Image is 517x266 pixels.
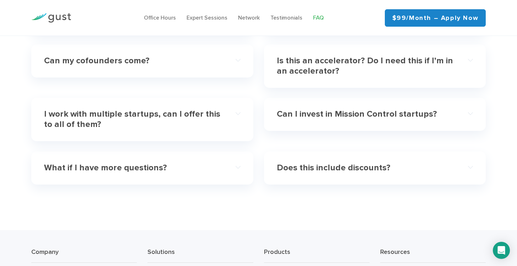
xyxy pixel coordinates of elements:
a: Network [238,14,260,21]
img: Gust Logo [31,13,71,23]
a: FAQ [313,14,324,21]
div: Open Intercom Messenger [493,242,510,259]
h3: Solutions [147,248,253,263]
h4: Can I invest in Mission Control startups? [277,109,453,119]
h4: Can my cofounders come? [44,56,221,66]
h4: Is this an accelerator? Do I need this if I’m in an accelerator? [277,56,453,76]
h4: Does this include discounts? [277,163,453,173]
h4: I work with multiple startups, can I offer this to all of them? [44,109,221,130]
a: Testimonials [270,14,302,21]
h3: Resources [380,248,486,263]
a: $99/month – Apply Now [385,9,486,27]
h4: What if I have more questions? [44,163,221,173]
h3: Products [264,248,370,263]
a: Office Hours [144,14,176,21]
h3: Company [31,248,137,263]
a: Expert Sessions [187,14,227,21]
